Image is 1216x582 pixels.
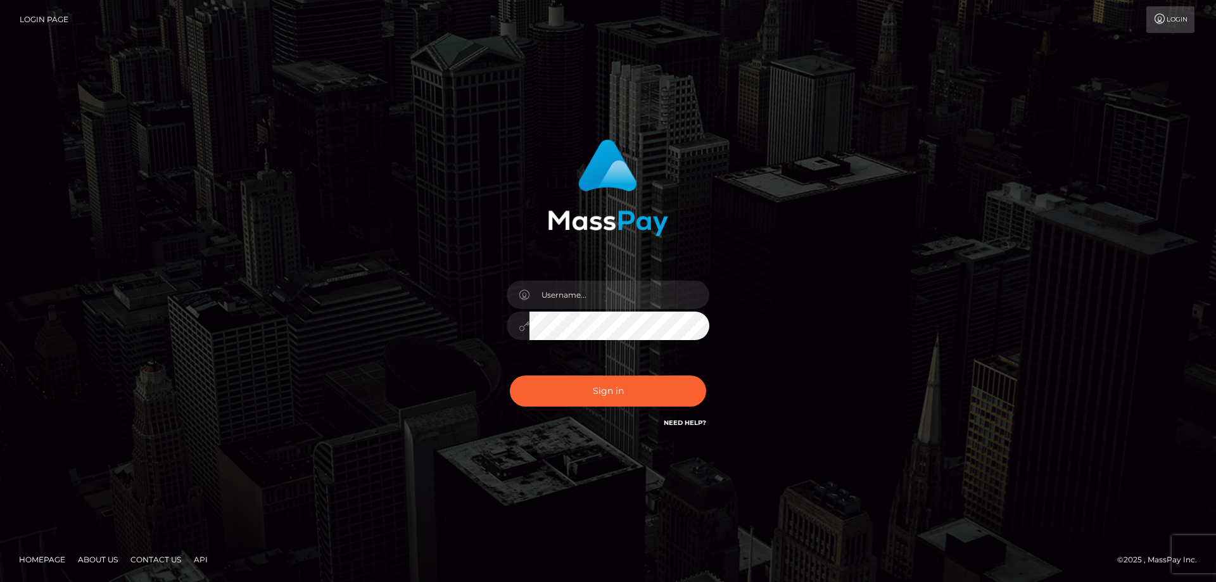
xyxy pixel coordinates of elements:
button: Sign in [510,376,706,407]
img: MassPay Login [548,139,668,236]
a: Contact Us [125,550,186,569]
a: Homepage [14,550,70,569]
div: © 2025 , MassPay Inc. [1117,553,1206,567]
a: API [189,550,213,569]
a: Login [1146,6,1194,33]
a: Need Help? [664,419,706,427]
a: Login Page [20,6,68,33]
input: Username... [529,281,709,309]
a: About Us [73,550,123,569]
